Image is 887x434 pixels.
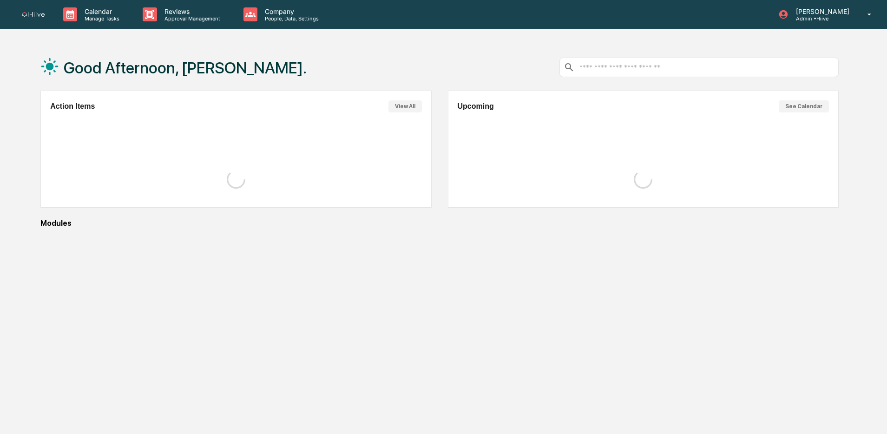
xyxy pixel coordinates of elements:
h2: Action Items [50,102,95,111]
p: Manage Tasks [77,15,124,22]
p: Admin • Hiive [788,15,854,22]
h1: Good Afternoon, [PERSON_NAME]. [64,59,307,77]
p: People, Data, Settings [257,15,323,22]
button: View All [388,100,422,112]
img: logo [22,12,45,17]
p: Calendar [77,7,124,15]
p: Company [257,7,323,15]
h2: Upcoming [458,102,494,111]
div: Modules [40,219,839,228]
button: See Calendar [779,100,829,112]
p: [PERSON_NAME] [788,7,854,15]
p: Approval Management [157,15,225,22]
p: Reviews [157,7,225,15]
